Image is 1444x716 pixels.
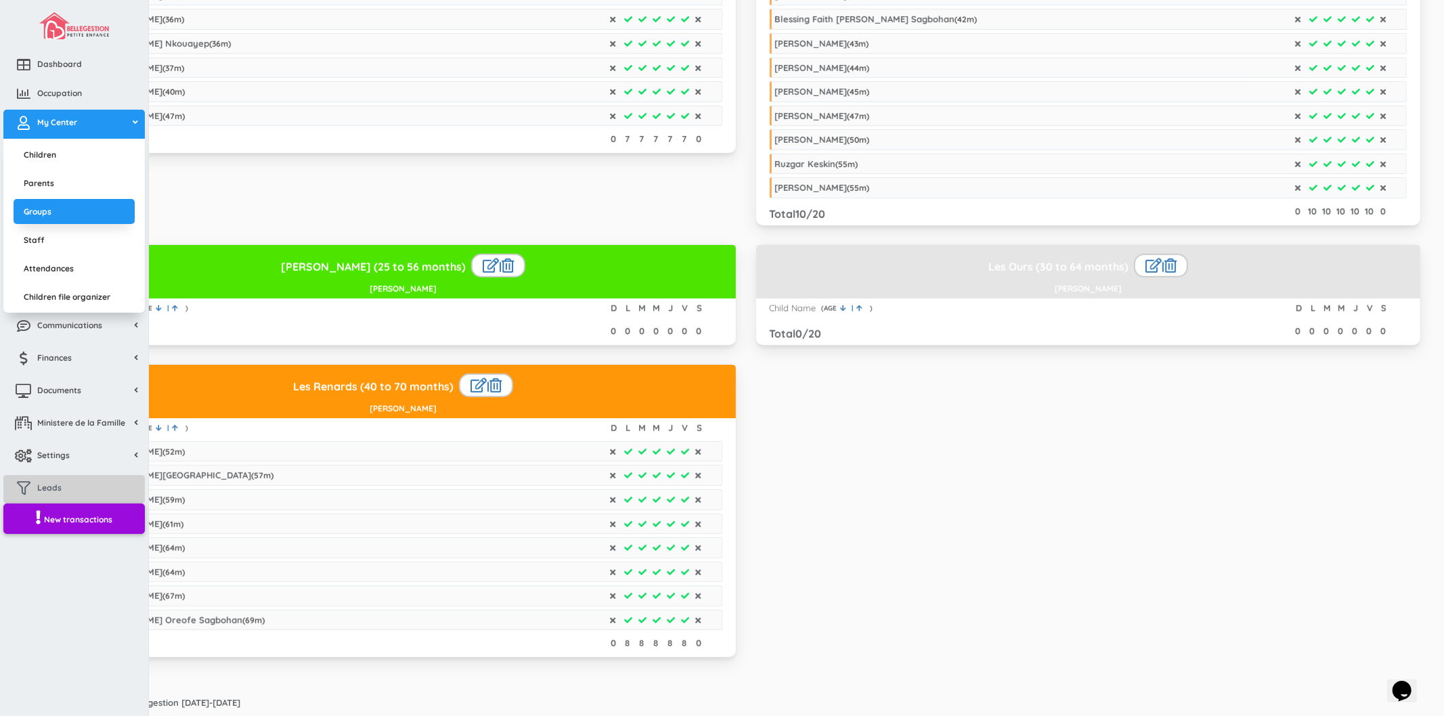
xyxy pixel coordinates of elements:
[1321,325,1332,338] div: 0
[162,14,184,24] span: ( m)
[775,62,870,73] div: [PERSON_NAME]
[822,304,825,313] span: (
[3,313,145,342] a: Communications
[162,495,185,505] span: ( m)
[1134,254,1188,278] div: |
[90,470,274,480] div: [PERSON_NAME][GEOGRAPHIC_DATA]
[1321,205,1332,218] div: 10
[14,284,135,309] a: Children file organizer
[3,51,145,81] a: Dashboard
[762,254,1416,278] h3: Les Ours (30 to 64 months)
[623,302,634,315] div: L
[680,422,691,434] div: V
[37,352,72,363] span: Finances
[164,424,172,432] span: |
[680,637,690,650] div: 8
[209,39,231,49] span: ( m)
[848,63,870,73] span: ( m)
[848,135,870,145] span: ( m)
[850,111,860,121] span: 47
[652,302,662,315] div: M
[76,284,730,293] h5: [PERSON_NAME]
[3,378,145,407] a: Documents
[796,207,807,221] span: 10
[848,111,870,121] span: ( m)
[770,328,822,340] h3: Total /20
[14,199,135,224] a: Groups
[162,87,185,97] span: ( m)
[609,422,619,434] div: D
[1307,325,1317,338] div: 0
[1350,205,1360,218] div: 10
[609,325,619,338] div: 0
[1378,325,1388,338] div: 0
[37,58,82,70] span: Dashboard
[609,302,619,315] div: D
[162,447,185,457] span: ( m)
[694,325,704,338] div: 0
[850,39,859,49] span: 43
[1336,205,1346,218] div: 10
[156,304,172,313] a: |
[37,116,77,128] span: My Center
[3,110,145,139] a: My Center
[651,325,661,338] div: 0
[1322,302,1332,315] div: M
[665,325,676,338] div: 0
[162,519,183,529] span: ( m)
[836,159,858,169] span: ( m)
[165,543,175,553] span: 64
[162,591,185,601] span: ( m)
[770,208,826,221] h3: Total /20
[1378,205,1388,218] div: 0
[185,424,188,433] span: )
[695,302,705,315] div: S
[609,133,619,146] div: 0
[185,304,188,313] span: )
[680,325,690,338] div: 0
[848,183,870,193] span: ( m)
[459,374,513,398] div: |
[165,591,175,601] span: 67
[623,325,633,338] div: 0
[680,133,690,146] div: 7
[37,449,70,461] span: Settings
[666,422,676,434] div: J
[3,443,145,472] a: Settings
[775,182,870,193] div: [PERSON_NAME]
[955,14,978,24] span: ( m)
[37,87,82,99] span: Occupation
[1293,205,1303,218] div: 0
[1364,325,1374,338] div: 0
[1307,205,1317,218] div: 10
[165,495,175,505] span: 59
[694,133,704,146] div: 0
[37,384,81,396] span: Documents
[1365,302,1375,315] div: V
[775,134,870,145] div: [PERSON_NAME]
[850,87,860,97] span: 45
[770,302,816,315] div: Child Name
[958,14,967,24] span: 42
[165,63,174,73] span: 37
[90,614,265,625] div: [PERSON_NAME] Oreofe Sagbohan
[1336,325,1346,338] div: 0
[665,637,676,650] div: 8
[775,110,870,121] div: [PERSON_NAME]
[1293,325,1303,338] div: 0
[165,519,173,529] span: 61
[1308,302,1318,315] div: L
[762,284,1416,293] h5: [PERSON_NAME]
[848,39,869,49] span: ( m)
[37,482,62,493] span: Leads
[775,158,858,169] div: Ruzgar Keskin
[850,63,860,73] span: 44
[242,615,265,625] span: ( m)
[14,171,135,196] a: Parents
[156,424,172,433] a: |
[165,567,175,577] span: 64
[3,410,145,439] a: Ministere de la Famille
[1379,302,1389,315] div: S
[775,86,870,97] div: [PERSON_NAME]
[164,304,172,313] span: |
